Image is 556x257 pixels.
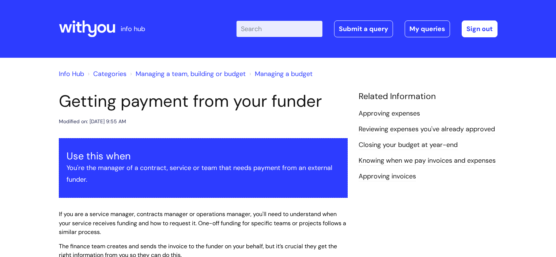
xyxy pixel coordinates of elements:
[128,68,246,80] li: Managing a team, building or budget
[121,23,145,35] p: info hub
[136,69,246,78] a: Managing a team, building or budget
[359,91,498,102] h4: Related Information
[59,69,84,78] a: Info Hub
[93,69,126,78] a: Categories
[359,109,420,118] a: Approving expenses
[59,91,348,111] h1: Getting payment from your funder
[67,162,340,186] p: You're the manager of a contract, service or team that needs payment from an external funder.
[86,68,126,80] li: Solution home
[359,172,416,181] a: Approving invoices
[359,156,496,166] a: Knowing when we pay invoices and expenses
[359,140,458,150] a: Closing your budget at year-end
[59,210,346,236] span: If you are a service manager, contracts manager or operations manager, you'll need to understand ...
[359,125,495,134] a: Reviewing expenses you've already approved
[59,117,126,126] div: Modified on: [DATE] 9:55 AM
[255,69,313,78] a: Managing a budget
[334,20,393,37] a: Submit a query
[237,20,498,37] div: | -
[247,68,313,80] li: Managing a budget
[462,20,498,37] a: Sign out
[237,21,322,37] input: Search
[67,150,340,162] h3: Use this when
[405,20,450,37] a: My queries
